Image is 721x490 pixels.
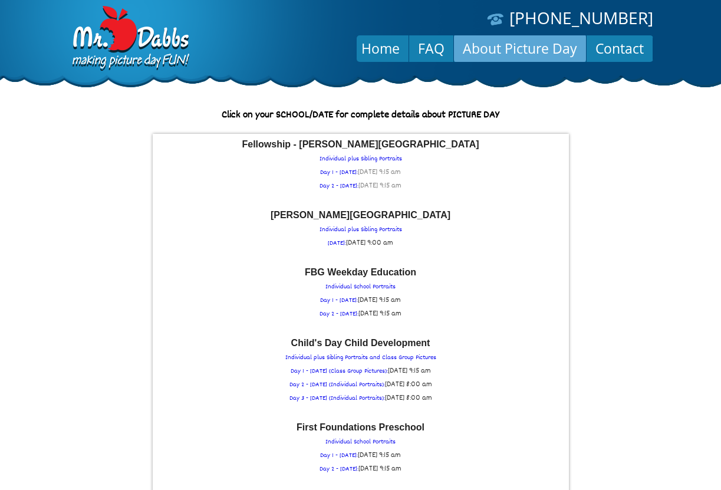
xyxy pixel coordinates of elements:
p: Individual plus Sibling Portraits [DATE]: [159,211,563,250]
font: FBG Weekday Education [305,267,416,277]
a: About Picture Day [454,34,586,63]
a: FBG Weekday Education Individual School PortraitsDay 1 - [DATE]:[DATE] 9:15 amDay 2 - [DATE]:[DAT... [159,268,563,321]
a: Contact [587,34,653,63]
a: FAQ [409,34,453,63]
span: [DATE] 9:00 am [346,237,393,249]
font: Child's Day Child Development [291,338,430,348]
span: [DATE] 8:00 am [385,379,432,390]
img: Dabbs Company [68,6,191,72]
span: [DATE] 9:15 am [358,449,401,461]
p: Click on your SCHOOL/DATE for complete details about PICTURE DAY [72,109,650,122]
span: [DATE] 8:00 am [385,392,432,404]
a: Child's Day Child Development Individual plus Sibling Portraits and Class Group PicturesDay 1 - [... [159,338,563,405]
span: [DATE] 9:15 am [358,294,401,306]
a: Fellowship - [PERSON_NAME][GEOGRAPHIC_DATA] Individual plus Sibling PortraitsDay 1 - [DATE]:[DATE... [159,140,563,193]
font: First Foundations Preschool [297,422,424,432]
p: Individual School Portraits Day 1 - [DATE]: Day 2 - [DATE]: [159,268,563,321]
a: Home [353,34,409,63]
p: Individual plus Sibling Portraits and Class Group Pictures Day 1 - [DATE] (Class Group Pictures):... [159,338,563,405]
span: [DATE] 9:15 am [358,463,401,475]
p: Individual plus Sibling Portraits Day 1 - [DATE]: Day 2 - [DATE]: [159,140,563,193]
span: [DATE] 9:15 am [358,166,401,178]
font: Fellowship - [PERSON_NAME][GEOGRAPHIC_DATA] [242,139,479,149]
a: [PHONE_NUMBER] [509,6,653,29]
font: [PERSON_NAME][GEOGRAPHIC_DATA] [271,210,450,220]
a: First Foundations Preschool Individual School PortraitsDay 1 - [DATE]:[DATE] 9:15 amDay 2 - [DATE... [159,423,563,476]
span: [DATE] 9:15 am [358,308,401,320]
p: Individual School Portraits Day 1 - [DATE]: Day 2 - [DATE]: [159,423,563,476]
span: [DATE] 9:15 am [358,180,401,192]
span: [DATE] 9:15 am [388,365,431,377]
a: [PERSON_NAME][GEOGRAPHIC_DATA] Individual plus Sibling Portraits[DATE]:[DATE] 9:00 am [159,211,563,250]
